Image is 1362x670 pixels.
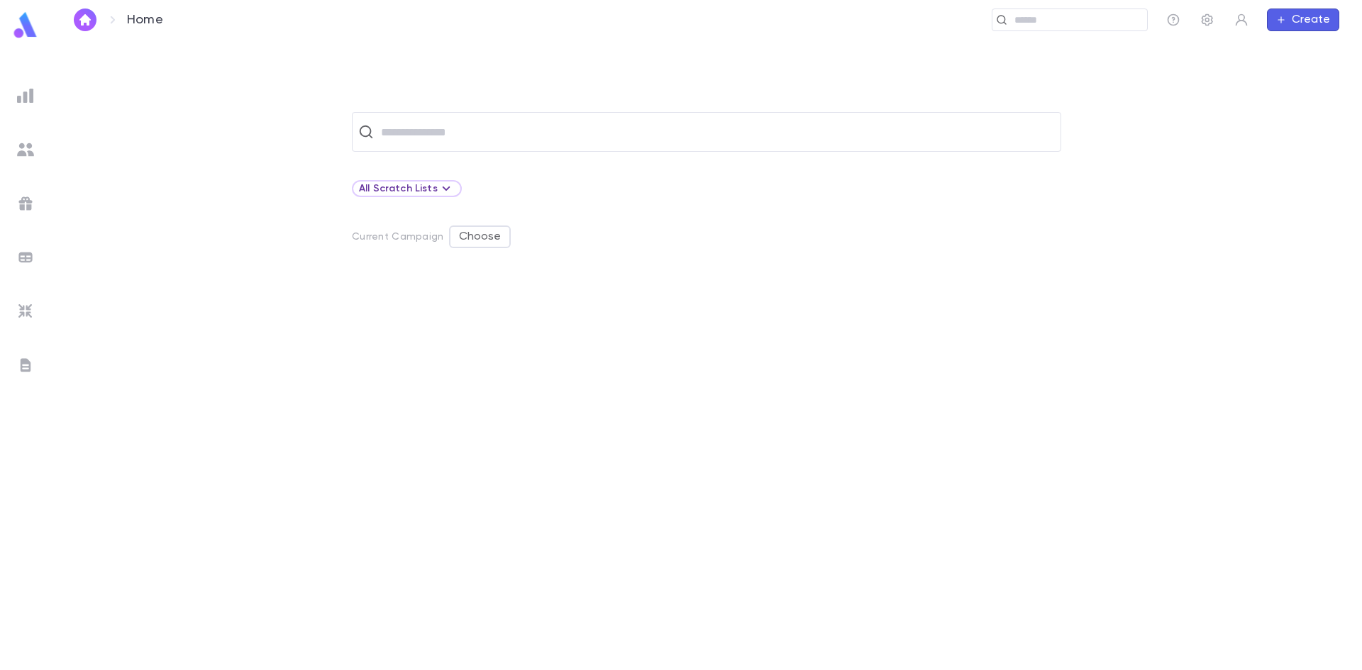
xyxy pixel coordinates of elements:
button: Create [1267,9,1339,31]
img: letters_grey.7941b92b52307dd3b8a917253454ce1c.svg [17,357,34,374]
img: logo [11,11,40,39]
img: campaigns_grey.99e729a5f7ee94e3726e6486bddda8f1.svg [17,195,34,212]
img: reports_grey.c525e4749d1bce6a11f5fe2a8de1b229.svg [17,87,34,104]
p: Home [127,12,163,28]
p: Current Campaign [352,231,443,242]
div: All Scratch Lists [359,180,455,197]
div: All Scratch Lists [352,180,462,197]
img: students_grey.60c7aba0da46da39d6d829b817ac14fc.svg [17,141,34,158]
img: home_white.a664292cf8c1dea59945f0da9f25487c.svg [77,14,94,26]
img: imports_grey.530a8a0e642e233f2baf0ef88e8c9fcb.svg [17,303,34,320]
button: Choose [449,225,511,248]
img: batches_grey.339ca447c9d9533ef1741baa751efc33.svg [17,249,34,266]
